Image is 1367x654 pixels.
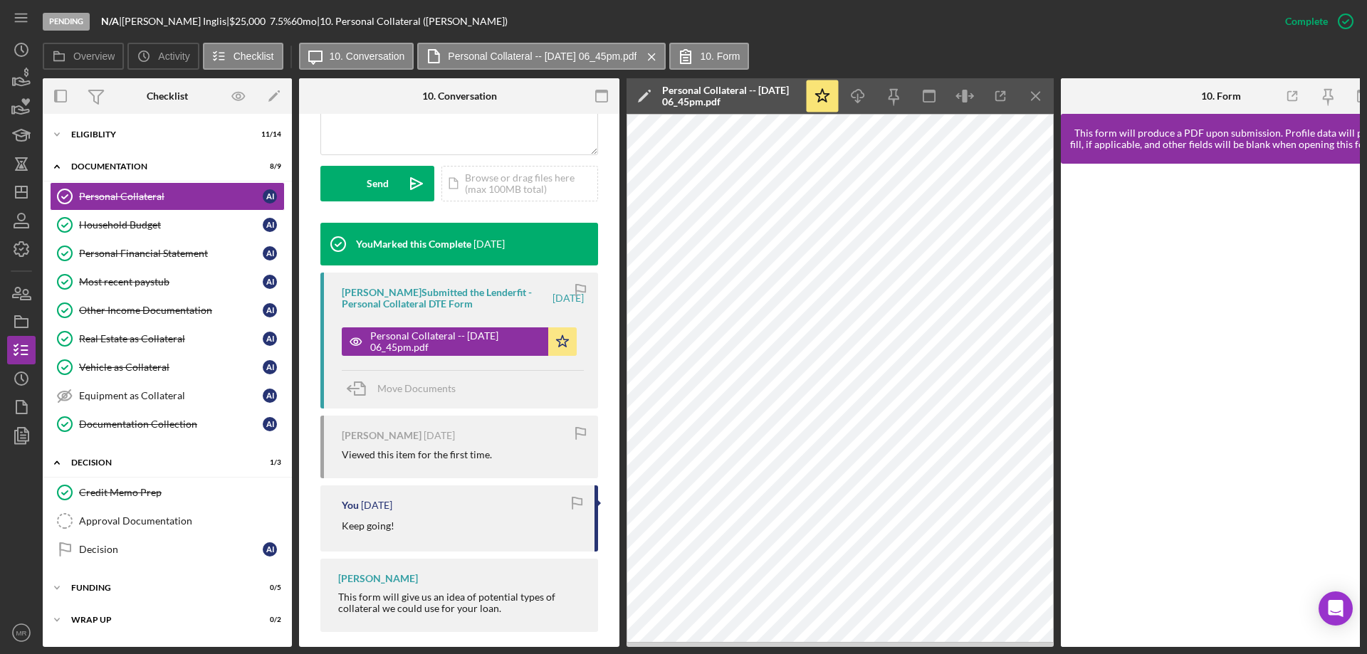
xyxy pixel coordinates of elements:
div: A I [263,417,277,431]
div: Checklist [147,90,188,102]
button: Personal Collateral -- [DATE] 06_45pm.pdf [417,43,666,70]
div: 0 / 5 [256,584,281,592]
a: Equipment as CollateralAI [50,381,285,410]
label: Activity [158,51,189,62]
button: MR [7,618,36,647]
label: Overview [73,51,115,62]
div: Approval Documentation [79,515,284,527]
div: 7.5 % [270,16,291,27]
div: Viewed this item for the first time. [342,449,492,460]
div: Equipment as Collateral [79,390,263,401]
a: Personal CollateralAI [50,182,285,211]
div: | [101,16,122,27]
div: Personal Collateral -- [DATE] 06_45pm.pdf [370,330,541,353]
div: 0 / 2 [256,616,281,624]
div: Wrap up [71,616,246,624]
b: N/A [101,15,119,27]
a: Household BudgetAI [50,211,285,239]
div: Vehicle as Collateral [79,362,263,373]
div: Documentation Collection [79,418,263,430]
label: 10. Conversation [330,51,405,62]
a: Real Estate as CollateralAI [50,325,285,353]
div: Household Budget [79,219,263,231]
div: Personal Collateral -- [DATE] 06_45pm.pdf [662,85,797,107]
span: Move Documents [377,382,456,394]
div: Real Estate as Collateral [79,333,263,344]
div: 10. Conversation [422,90,497,102]
div: 1 / 3 [256,458,281,467]
button: Activity [127,43,199,70]
label: 10. Form [700,51,740,62]
div: Eligiblity [71,130,246,139]
div: A I [263,332,277,346]
div: Funding [71,584,246,592]
div: | 10. Personal Collateral ([PERSON_NAME]) [317,16,508,27]
a: Personal Financial StatementAI [50,239,285,268]
div: Personal Collateral [79,191,263,202]
div: A I [263,542,277,557]
a: Vehicle as CollateralAI [50,353,285,381]
time: 2025-04-28 17:44 [424,430,455,441]
time: 2025-04-30 13:53 [473,238,505,250]
p: Keep going! [342,518,394,534]
div: [PERSON_NAME] Inglis | [122,16,229,27]
div: A I [263,360,277,374]
div: [PERSON_NAME] [338,573,418,584]
div: You Marked this Complete [356,238,471,250]
a: Most recent paystubAI [50,268,285,296]
div: Pending [43,13,90,31]
div: Decision [71,458,246,467]
div: [PERSON_NAME] [342,430,421,441]
a: Approval Documentation [50,507,285,535]
div: Send [367,166,389,201]
button: 10. Conversation [299,43,414,70]
label: Checklist [234,51,274,62]
div: $25,000 [229,16,270,27]
div: [PERSON_NAME] Submitted the Lenderfit - Personal Collateral DTE Form [342,287,550,310]
time: 2025-04-28 14:42 [361,500,392,511]
div: 10. Form [1201,90,1241,102]
div: 60 mo [291,16,317,27]
div: Personal Financial Statement [79,248,263,259]
div: A I [263,275,277,289]
a: DecisionAI [50,535,285,564]
button: Move Documents [342,371,470,406]
div: Decision [79,544,263,555]
div: A I [263,189,277,204]
a: Credit Memo Prep [50,478,285,507]
a: Documentation CollectionAI [50,410,285,438]
div: Documentation [71,162,246,171]
div: A I [263,389,277,403]
div: This form will give us an idea of potential types of collateral we could use for your loan. [338,591,584,614]
button: Checklist [203,43,283,70]
a: Other Income DocumentationAI [50,296,285,325]
div: 11 / 14 [256,130,281,139]
button: Personal Collateral -- [DATE] 06_45pm.pdf [342,327,577,356]
button: 10. Form [669,43,749,70]
div: Credit Memo Prep [79,487,284,498]
div: A I [263,303,277,317]
label: Personal Collateral -- [DATE] 06_45pm.pdf [448,51,637,62]
text: MR [16,629,27,637]
div: You [342,500,359,511]
div: Open Intercom Messenger [1319,591,1353,626]
button: Send [320,166,434,201]
div: Most recent paystub [79,276,263,288]
div: Other Income Documentation [79,305,263,316]
time: 2025-04-29 22:45 [552,292,584,304]
div: 8 / 9 [256,162,281,171]
div: Complete [1285,7,1328,36]
div: A I [263,246,277,260]
div: A I [263,218,277,232]
button: Overview [43,43,124,70]
button: Complete [1271,7,1360,36]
